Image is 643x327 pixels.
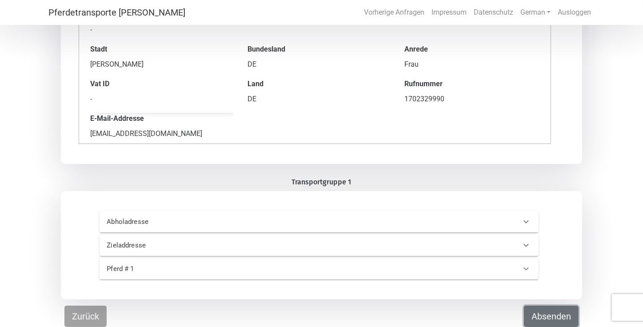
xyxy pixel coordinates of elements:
div: - [90,24,225,35]
div: Abholadresse [100,211,539,232]
div: [EMAIL_ADDRESS][DOMAIN_NAME] [90,128,225,139]
p: Zieladdresse [107,240,298,251]
div: Stadt [90,44,225,55]
div: DE [248,94,382,104]
div: Bundesland [248,44,382,55]
button: Absenden [524,306,579,327]
button: Zurück [64,306,107,327]
a: Impressum [428,4,470,21]
div: - [90,94,225,104]
a: Vorherige Anfragen [360,4,428,21]
div: E-Mail-Addresse [90,113,225,124]
label: Transportgruppe 1 [292,177,351,187]
div: Land [248,79,382,89]
div: 1702329990 [404,94,539,104]
div: Anrede [404,44,539,55]
div: Rufnummer [404,79,539,89]
div: [PERSON_NAME] [90,59,225,70]
a: German [517,4,554,21]
div: Frau [404,59,539,70]
p: Abholadresse [107,217,298,227]
a: Ausloggen [554,4,595,21]
div: DE [248,59,382,70]
div: Pferd # 1 [100,258,539,279]
p: Pferd # 1 [107,264,298,274]
a: Datenschutz [470,4,517,21]
a: Pferdetransporte [PERSON_NAME] [48,4,185,21]
div: Vat ID [90,79,225,89]
div: Zieladdresse [100,235,539,256]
